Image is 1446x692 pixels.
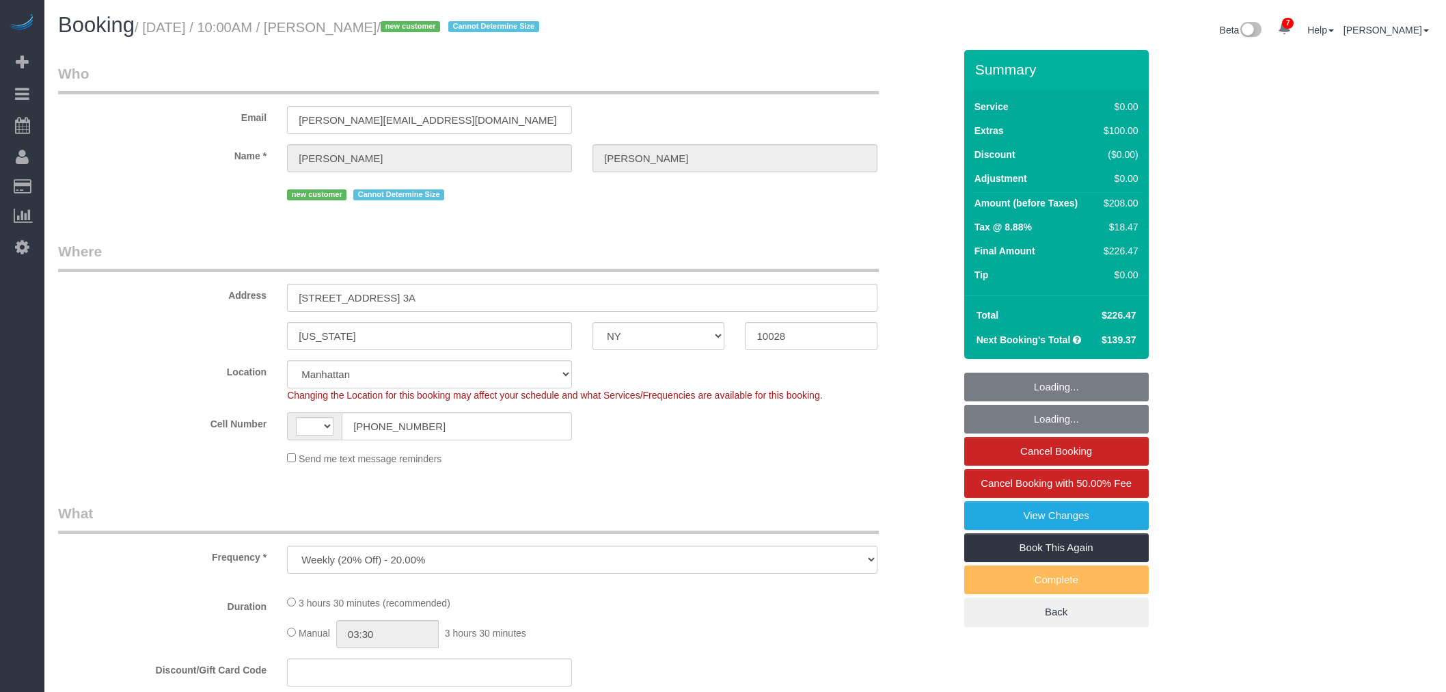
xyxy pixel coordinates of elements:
[445,628,526,639] span: 3 hours 30 minutes
[1220,25,1262,36] a: Beta
[58,64,879,94] legend: Who
[1271,14,1298,44] a: 7
[1102,310,1136,321] span: $226.47
[1098,124,1138,137] div: $100.00
[1098,100,1138,114] div: $0.00
[299,598,450,609] span: 3 hours 30 minutes (recommended)
[448,21,539,32] span: Cannot Determine Size
[48,546,277,564] label: Frequency *
[287,322,572,350] input: City
[342,412,572,440] input: Cell Number
[48,360,277,379] label: Location
[48,144,277,163] label: Name *
[287,106,572,134] input: Email
[48,412,277,431] label: Cell Number
[964,437,1149,466] a: Cancel Booking
[975,62,1142,77] h3: Summary
[377,20,543,35] span: /
[48,284,277,302] label: Address
[58,503,879,534] legend: What
[974,148,1015,161] label: Discount
[287,390,822,401] span: Changing the Location for this booking may affect your schedule and what Services/Frequencies are...
[1307,25,1334,36] a: Help
[974,124,1004,137] label: Extras
[974,268,989,282] label: Tip
[1098,244,1138,258] div: $226.47
[1282,18,1294,29] span: 7
[964,501,1149,530] a: View Changes
[1098,196,1138,210] div: $208.00
[48,106,277,124] label: Email
[48,595,277,613] label: Duration
[592,144,877,172] input: Last Name
[745,322,877,350] input: Zip Code
[287,189,346,200] span: new customer
[974,172,1027,185] label: Adjustment
[58,241,879,272] legend: Where
[1239,22,1261,40] img: New interface
[1098,268,1138,282] div: $0.00
[974,196,1078,210] label: Amount (before Taxes)
[48,658,277,677] label: Discount/Gift Card Code
[287,144,572,172] input: First Name
[8,14,36,33] img: Automaid Logo
[964,533,1149,562] a: Book This Again
[964,469,1149,498] a: Cancel Booking with 50.00% Fee
[977,310,998,321] strong: Total
[974,220,1032,234] label: Tax @ 8.88%
[1343,25,1429,36] a: [PERSON_NAME]
[964,598,1149,626] a: Back
[299,453,441,464] span: Send me text message reminders
[299,628,330,639] span: Manual
[381,21,440,32] span: new customer
[135,20,543,35] small: / [DATE] / 10:00AM / [PERSON_NAME]
[353,189,444,200] span: Cannot Determine Size
[974,100,1009,114] label: Service
[974,244,1035,258] label: Final Amount
[981,477,1132,489] span: Cancel Booking with 50.00% Fee
[1102,334,1136,345] span: $139.37
[977,334,1071,345] strong: Next Booking's Total
[58,13,135,37] span: Booking
[1098,220,1138,234] div: $18.47
[1098,148,1138,161] div: ($0.00)
[1098,172,1138,185] div: $0.00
